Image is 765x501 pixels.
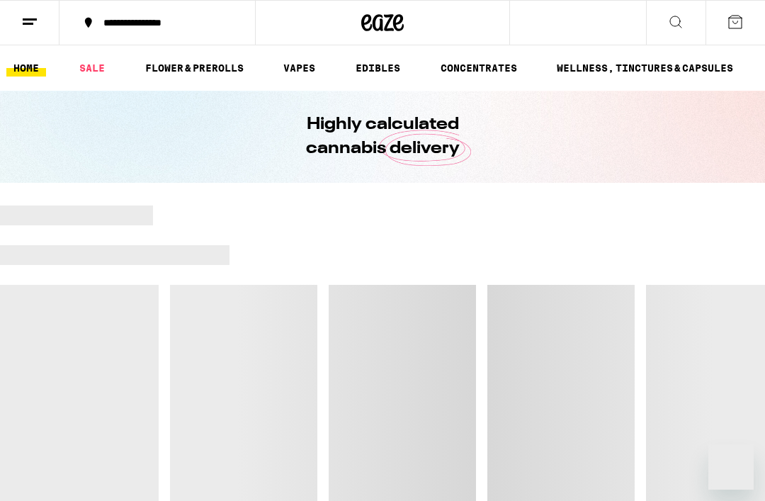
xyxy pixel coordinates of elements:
a: VAPES [276,60,322,77]
h1: Highly calculated cannabis delivery [266,113,499,161]
a: CONCENTRATES [433,60,524,77]
iframe: Button to launch messaging window [708,444,754,490]
a: FLOWER & PREROLLS [138,60,251,77]
a: WELLNESS, TINCTURES & CAPSULES [550,60,740,77]
a: SALE [72,60,112,77]
a: HOME [6,60,46,77]
a: EDIBLES [348,60,407,77]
